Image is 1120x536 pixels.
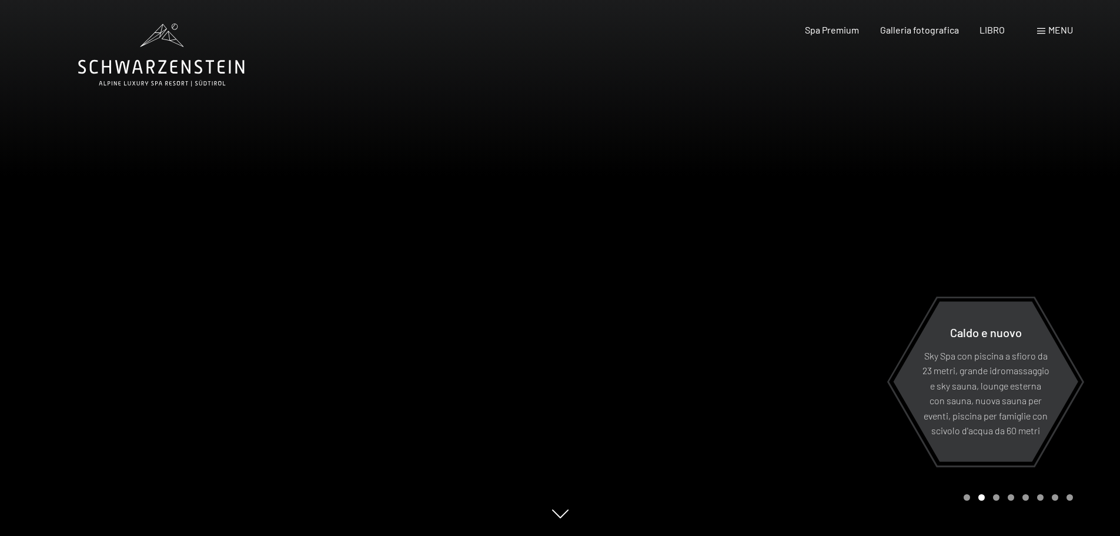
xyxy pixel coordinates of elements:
[950,325,1022,339] font: Caldo e nuovo
[1022,494,1029,501] div: Pagina 5 della giostra
[1008,494,1014,501] div: Pagina 4 del carosello
[892,301,1079,462] a: Caldo e nuovo Sky Spa con piscina a sfioro da 23 metri, grande idromassaggio e sky sauna, lounge ...
[993,494,999,501] div: Pagina 3 della giostra
[959,494,1073,501] div: Paginazione carosello
[922,349,1049,436] font: Sky Spa con piscina a sfioro da 23 metri, grande idromassaggio e sky sauna, lounge esterna con sa...
[978,494,985,501] div: Carousel Page 2 (Current Slide)
[1037,494,1044,501] div: Pagina 6 della giostra
[964,494,970,501] div: Carousel Page 1
[1066,494,1073,501] div: Pagina 8 della giostra
[979,24,1005,35] a: LIBRO
[1052,494,1058,501] div: Carosello Pagina 7
[1048,24,1073,35] font: menu
[880,24,959,35] a: Galleria fotografica
[805,24,859,35] a: Spa Premium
